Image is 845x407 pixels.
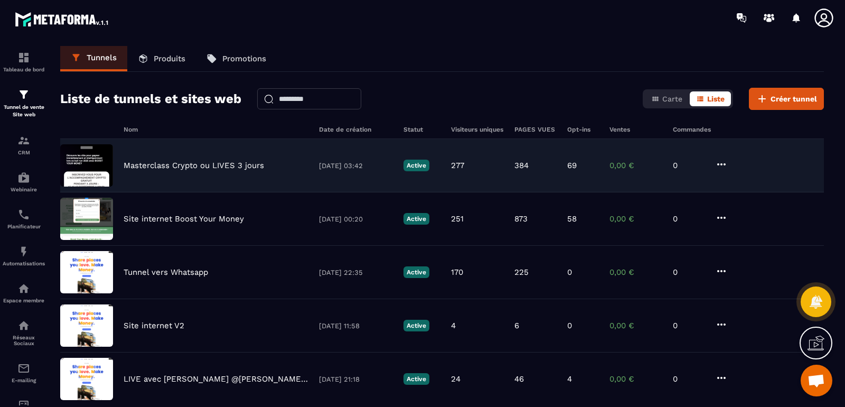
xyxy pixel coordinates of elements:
p: Site internet V2 [124,321,184,330]
p: 277 [451,161,464,170]
p: Automatisations [3,261,45,266]
button: Carte [645,91,689,106]
h2: Liste de tunnels et sites web [60,88,241,109]
img: logo [15,10,110,29]
p: 225 [514,267,529,277]
p: 0,00 € [609,161,662,170]
p: [DATE] 11:58 [319,322,393,330]
p: 0,00 € [609,374,662,384]
h6: Ventes [609,126,662,133]
p: 4 [451,321,456,330]
p: 46 [514,374,524,384]
p: 0,00 € [609,214,662,224]
div: Open chat [801,365,832,396]
img: automations [17,282,30,295]
p: 0 [673,214,705,224]
p: 873 [514,214,528,224]
button: Créer tunnel [749,88,824,110]
h6: Commandes [673,126,711,133]
h6: Date de création [319,126,393,133]
img: formation [17,134,30,147]
a: Tunnels [60,46,127,71]
a: schedulerschedulerPlanificateur [3,200,45,237]
p: Masterclass Crypto ou LIVES 3 jours [124,161,264,170]
p: LIVE avec [PERSON_NAME] @[PERSON_NAME].onslance [124,374,308,384]
p: CRM [3,150,45,155]
p: Planificateur [3,224,45,229]
a: automationsautomationsAutomatisations [3,237,45,274]
p: Tunnels [87,53,117,62]
p: 251 [451,214,464,224]
img: automations [17,171,30,184]
img: automations [17,245,30,258]
p: Site internet Boost Your Money [124,214,244,224]
p: Produits [154,54,185,63]
p: 0 [673,374,705,384]
p: 0 [567,267,572,277]
p: Espace membre [3,298,45,303]
img: formation [17,51,30,64]
img: image [60,304,113,347]
p: [DATE] 00:20 [319,215,393,223]
p: [DATE] 21:18 [319,375,393,383]
a: formationformationTunnel de vente Site web [3,80,45,126]
p: Tableau de bord [3,67,45,72]
p: Active [403,160,429,171]
a: formationformationCRM [3,126,45,163]
img: email [17,362,30,375]
p: Active [403,320,429,331]
p: 0,00 € [609,321,662,330]
img: scheduler [17,208,30,221]
span: Liste [707,95,725,103]
a: emailemailE-mailing [3,354,45,391]
span: Carte [662,95,682,103]
p: 384 [514,161,529,170]
h6: Nom [124,126,308,133]
p: 0 [673,161,705,170]
p: Tunnel vers Whatsapp [124,267,208,277]
a: Produits [127,46,196,71]
a: Promotions [196,46,277,71]
p: 170 [451,267,463,277]
a: formationformationTableau de bord [3,43,45,80]
img: image [60,198,113,240]
img: image [60,144,113,187]
p: 58 [567,214,577,224]
h6: Statut [403,126,440,133]
img: image [60,251,113,293]
p: 0 [673,321,705,330]
p: Tunnel de vente Site web [3,104,45,118]
p: 0,00 € [609,267,662,277]
p: 6 [514,321,519,330]
img: formation [17,88,30,101]
h6: Opt-ins [567,126,599,133]
p: Active [403,213,429,225]
p: Webinaire [3,187,45,192]
h6: PAGES VUES [514,126,557,133]
p: 69 [567,161,577,170]
p: [DATE] 22:35 [319,269,393,276]
h6: Visiteurs uniques [451,126,504,133]
p: Active [403,266,429,278]
p: Réseaux Sociaux [3,335,45,346]
p: 0 [673,267,705,277]
span: Créer tunnel [771,94,817,104]
p: Promotions [222,54,266,63]
button: Liste [690,91,731,106]
p: 4 [567,374,572,384]
p: 24 [451,374,461,384]
a: automationsautomationsWebinaire [3,163,45,200]
img: image [60,358,113,400]
a: social-networksocial-networkRéseaux Sociaux [3,311,45,354]
p: [DATE] 03:42 [319,162,393,170]
p: E-mailing [3,377,45,383]
p: 0 [567,321,572,330]
p: Active [403,373,429,385]
img: social-network [17,319,30,332]
a: automationsautomationsEspace membre [3,274,45,311]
